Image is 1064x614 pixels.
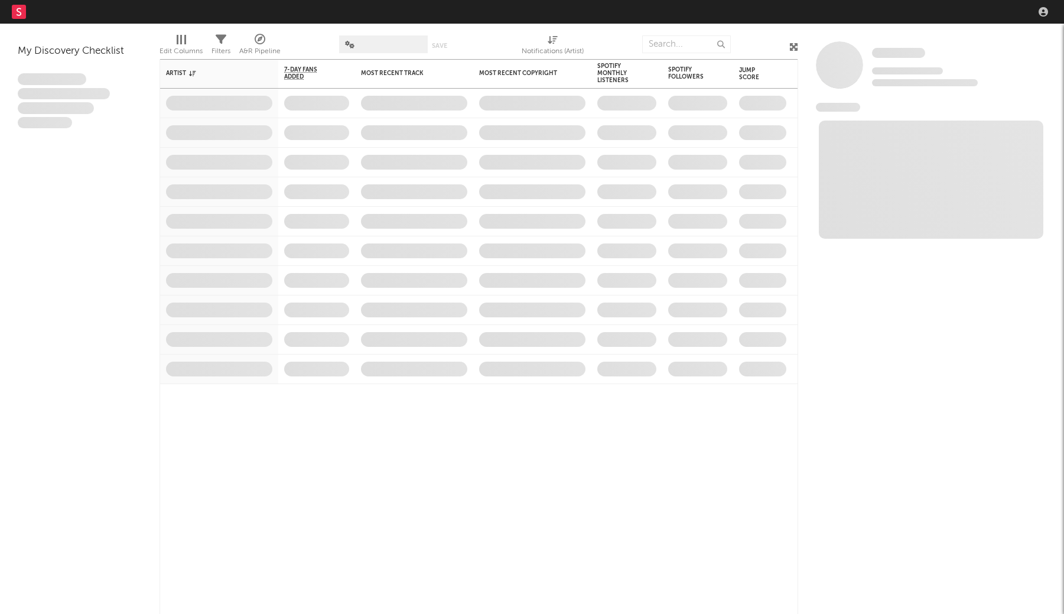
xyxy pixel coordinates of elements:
div: Notifications (Artist) [522,30,584,64]
span: Integer aliquet in purus et [18,88,110,100]
span: Lorem ipsum dolor [18,73,86,85]
div: Jump Score [739,67,769,81]
div: Spotify Monthly Listeners [597,63,639,84]
div: Artist [166,70,255,77]
div: Filters [212,44,230,59]
span: Aliquam viverra [18,117,72,129]
div: Notifications (Artist) [522,44,584,59]
div: Most Recent Copyright [479,70,568,77]
button: Save [432,43,447,49]
div: Most Recent Track [361,70,450,77]
div: A&R Pipeline [239,44,281,59]
input: Search... [642,35,731,53]
a: Some Artist [872,47,925,59]
div: Edit Columns [160,44,203,59]
span: News Feed [816,103,860,112]
div: Spotify Followers [668,66,710,80]
div: Filters [212,30,230,64]
span: Tracking Since: [DATE] [872,67,943,74]
div: Edit Columns [160,30,203,64]
span: 0 fans last week [872,79,978,86]
span: Praesent ac interdum [18,102,94,114]
span: Some Artist [872,48,925,58]
div: A&R Pipeline [239,30,281,64]
div: My Discovery Checklist [18,44,142,59]
span: 7-Day Fans Added [284,66,331,80]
